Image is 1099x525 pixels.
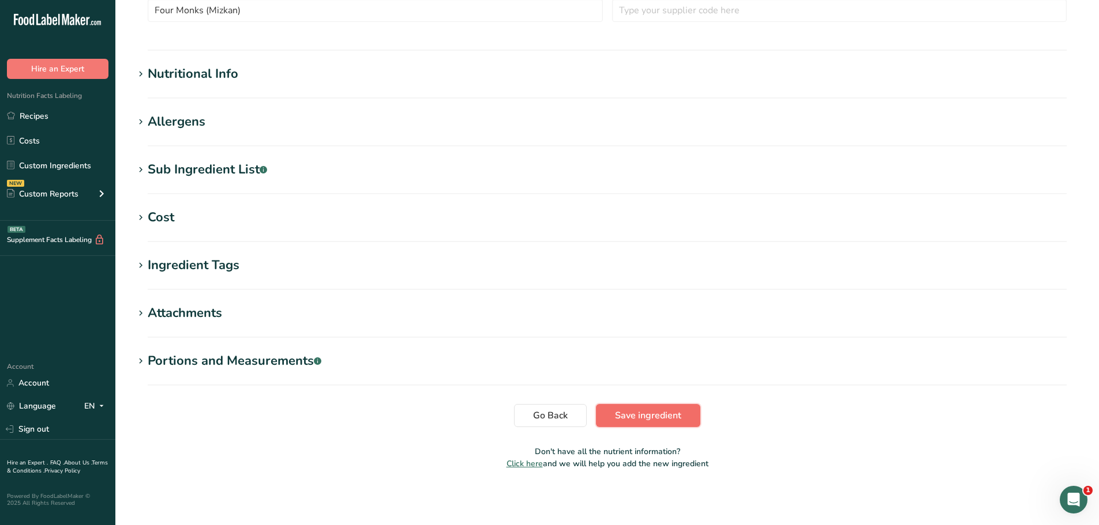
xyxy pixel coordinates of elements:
[84,399,108,413] div: EN
[7,59,108,79] button: Hire an Expert
[7,493,108,507] div: Powered By FoodLabelMaker © 2025 All Rights Reserved
[7,459,108,475] a: Terms & Conditions .
[148,65,238,84] div: Nutritional Info
[7,226,25,233] div: BETA
[50,459,64,467] a: FAQ .
[44,467,80,475] a: Privacy Policy
[533,409,568,422] span: Go Back
[148,352,321,371] div: Portions and Measurements
[7,188,78,200] div: Custom Reports
[615,409,681,422] span: Save ingredient
[64,459,92,467] a: About Us .
[596,404,700,427] button: Save ingredient
[148,112,205,131] div: Allergens
[507,458,543,469] span: Click here
[7,459,48,467] a: Hire an Expert .
[7,180,24,187] div: NEW
[7,396,56,416] a: Language
[148,160,267,179] div: Sub Ingredient List
[134,445,1081,458] p: Don't have all the nutrient information?
[1083,486,1093,495] span: 1
[134,458,1081,470] p: and we will help you add the new ingredient
[1060,486,1087,513] iframe: Intercom live chat
[148,256,239,275] div: Ingredient Tags
[148,208,174,227] div: Cost
[148,304,222,323] div: Attachments
[514,404,587,427] button: Go Back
